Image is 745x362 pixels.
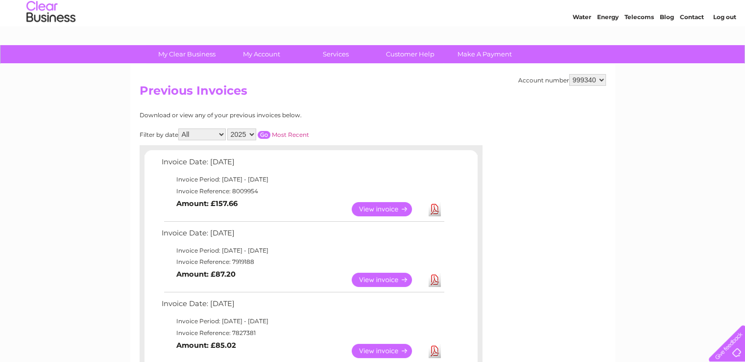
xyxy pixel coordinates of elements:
[159,155,446,174] td: Invoice Date: [DATE]
[159,256,446,268] td: Invoice Reference: 7919188
[159,185,446,197] td: Invoice Reference: 8009954
[140,112,397,119] div: Download or view any of your previous invoices below.
[680,42,704,49] a: Contact
[518,74,606,86] div: Account number
[159,227,446,245] td: Invoice Date: [DATE]
[352,273,424,287] a: View
[295,45,376,63] a: Services
[176,199,238,208] b: Amount: £157.66
[660,42,674,49] a: Blog
[221,45,302,63] a: My Account
[140,84,606,103] h2: Previous Invoices
[26,26,76,55] img: logo.png
[159,245,446,257] td: Invoice Period: [DATE] - [DATE]
[176,341,236,350] b: Amount: £85.02
[429,273,441,287] a: Download
[560,5,628,17] a: 0333 014 3131
[159,315,446,327] td: Invoice Period: [DATE] - [DATE]
[352,202,424,216] a: View
[352,344,424,358] a: View
[142,5,604,48] div: Clear Business is a trading name of Verastar Limited (registered in [GEOGRAPHIC_DATA] No. 3667643...
[429,202,441,216] a: Download
[625,42,654,49] a: Telecoms
[159,327,446,339] td: Invoice Reference: 7827381
[140,129,397,140] div: Filter by date
[159,174,446,185] td: Invoice Period: [DATE] - [DATE]
[597,42,619,49] a: Energy
[429,344,441,358] a: Download
[146,45,227,63] a: My Clear Business
[272,131,309,138] a: Most Recent
[159,297,446,315] td: Invoice Date: [DATE]
[370,45,451,63] a: Customer Help
[573,42,591,49] a: Water
[713,42,736,49] a: Log out
[176,270,236,279] b: Amount: £87.20
[444,45,525,63] a: Make A Payment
